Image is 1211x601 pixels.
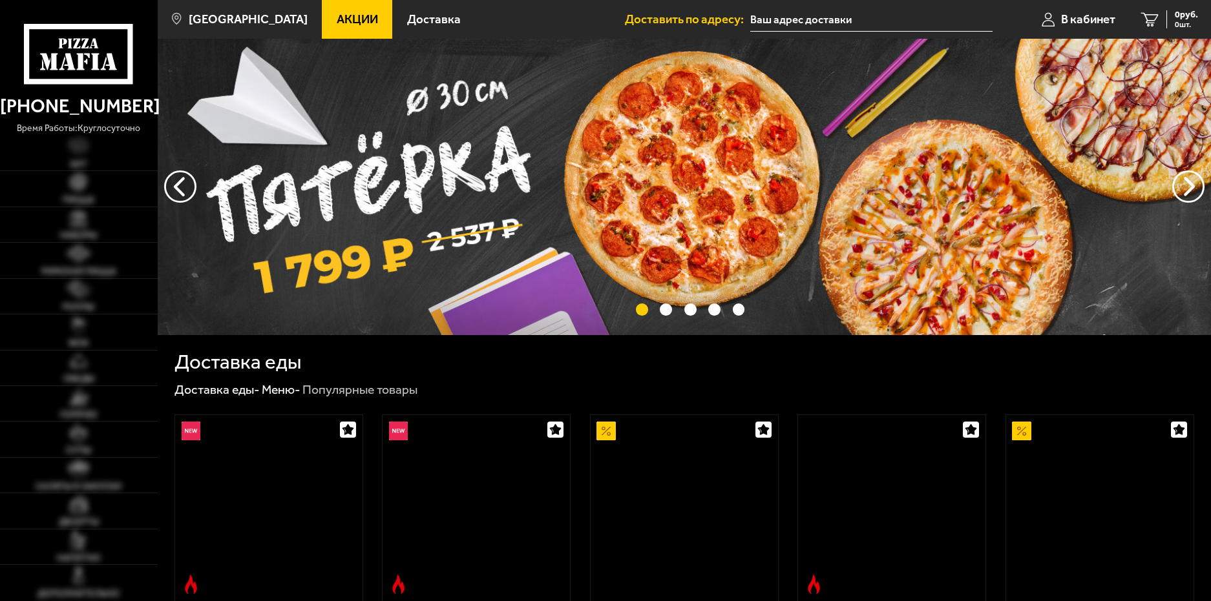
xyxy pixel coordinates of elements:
span: 0 руб. [1175,10,1198,19]
a: НовинкаОстрое блюдоРимская с креветками [175,415,363,600]
a: АкционныйПепперони 25 см (толстое с сыром) [1006,415,1194,600]
a: НовинкаОстрое блюдоРимская с мясным ассорти [383,415,570,600]
span: Напитки [57,554,100,563]
img: Острое блюдо [182,575,200,593]
span: Римская пицца [41,267,116,276]
span: 0 шт. [1175,21,1198,28]
span: Супы [66,446,91,455]
button: точки переключения [660,303,672,316]
span: Десерты [59,518,99,527]
span: Салаты и закуски [36,482,121,491]
span: Акции [337,14,378,26]
img: Акционный [596,422,615,440]
span: В кабинет [1061,14,1115,26]
span: Обеды [63,374,94,383]
span: Доставка [407,14,461,26]
img: Острое блюдо [805,575,823,593]
img: Новинка [389,422,408,440]
img: Острое блюдо [389,575,408,593]
button: предыдущий [1172,170,1205,203]
img: Акционный [1012,422,1031,440]
img: Новинка [182,422,200,440]
button: точки переключения [636,303,648,316]
span: WOK [68,339,89,348]
span: [GEOGRAPHIC_DATA] [189,14,308,26]
a: Доставка еды- [174,382,260,397]
div: Популярные товары [302,382,417,398]
button: точки переключения [733,303,745,316]
h1: Доставка еды [174,352,301,372]
span: Доставить по адресу: [625,14,750,26]
span: Пицца [63,196,94,205]
a: Острое блюдоБиф чили 25 см (толстое с сыром) [798,415,985,600]
button: следующий [164,170,196,203]
span: Дополнительно [37,589,120,598]
span: Хит [70,160,87,169]
span: Горячее [60,411,98,420]
a: Меню- [262,382,300,397]
a: АкционныйАль-Шам 25 см (тонкое тесто) [591,415,778,600]
span: Роллы [63,303,94,312]
span: Наборы [60,231,97,240]
input: Ваш адрес доставки [750,8,993,32]
button: точки переключения [684,303,697,316]
button: точки переключения [708,303,721,316]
